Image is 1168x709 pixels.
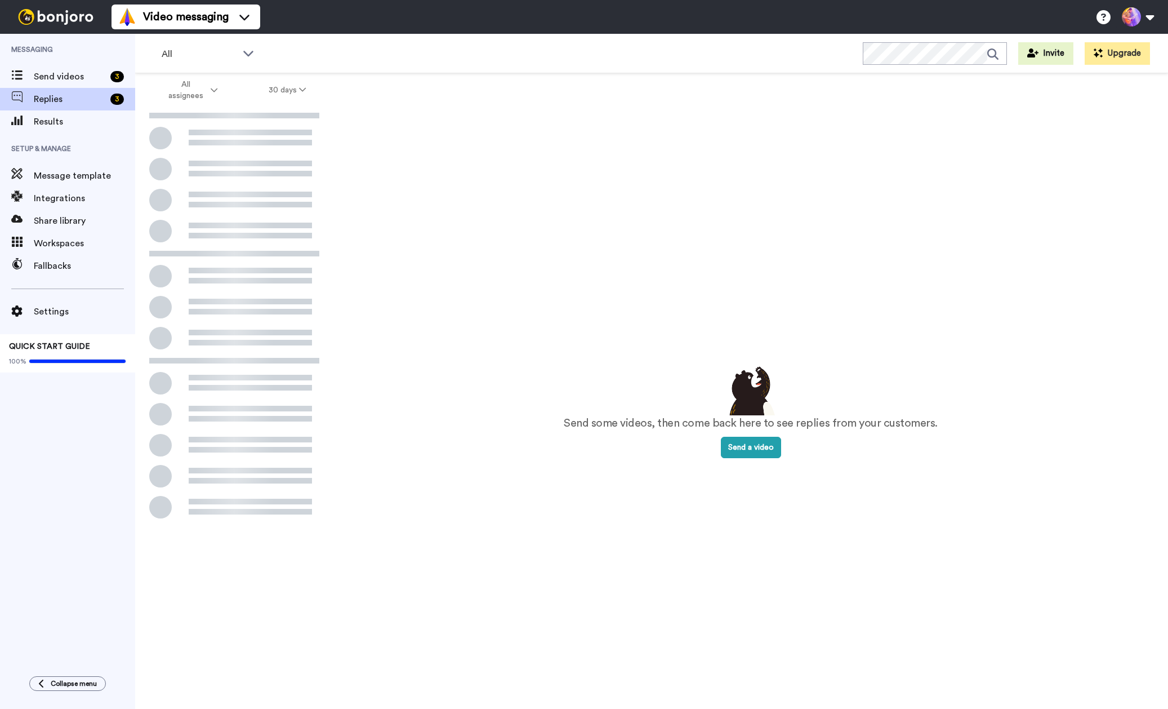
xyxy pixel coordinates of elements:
img: bj-logo-header-white.svg [14,9,98,25]
div: 3 [110,94,124,105]
span: Video messaging [143,9,229,25]
span: Results [34,115,135,128]
span: Fallbacks [34,259,135,273]
img: results-emptystates.png [723,364,779,415]
span: Workspaces [34,237,135,250]
button: Collapse menu [29,676,106,691]
button: Upgrade [1085,42,1150,65]
span: 100% [9,357,26,366]
a: Send a video [721,444,781,451]
button: Invite [1018,42,1073,65]
span: Message template [34,169,135,183]
span: All assignees [163,79,208,101]
span: Send videos [34,70,106,83]
div: 3 [110,71,124,82]
span: All [162,47,237,61]
img: vm-color.svg [118,8,136,26]
span: Settings [34,305,135,318]
p: Send some videos, then come back here to see replies from your customers. [564,415,938,432]
button: All assignees [137,74,243,106]
button: Send a video [721,437,781,458]
span: Share library [34,214,135,228]
span: Replies [34,92,106,106]
span: Integrations [34,192,135,205]
span: Collapse menu [51,679,97,688]
span: QUICK START GUIDE [9,343,90,351]
button: 30 days [243,80,332,100]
